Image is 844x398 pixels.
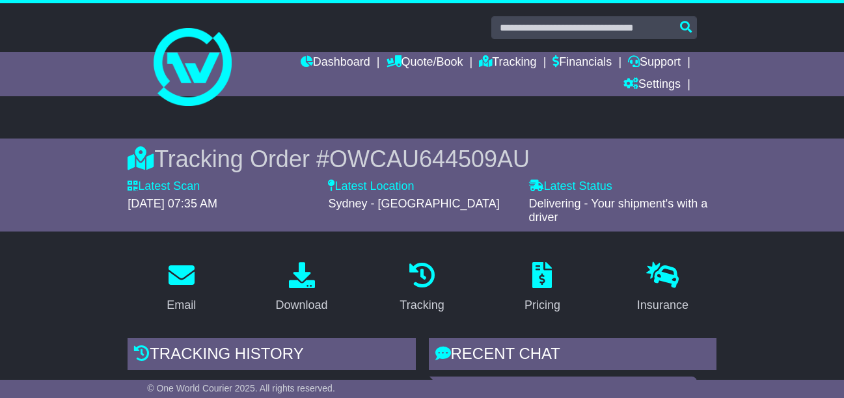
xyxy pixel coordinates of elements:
[158,258,204,319] a: Email
[267,258,336,319] a: Download
[128,338,415,373] div: Tracking history
[147,383,335,393] span: © One World Courier 2025. All rights reserved.
[629,258,697,319] a: Insurance
[328,197,499,210] span: Sydney - [GEOGRAPHIC_DATA]
[479,52,536,74] a: Tracking
[524,297,560,314] div: Pricing
[637,297,688,314] div: Insurance
[623,74,681,96] a: Settings
[516,258,569,319] a: Pricing
[128,179,200,194] label: Latest Scan
[167,297,196,314] div: Email
[552,52,612,74] a: Financials
[391,258,452,319] a: Tracking
[128,197,217,210] span: [DATE] 07:35 AM
[529,197,708,224] span: Delivering - Your shipment's with a driver
[529,179,612,194] label: Latest Status
[301,52,370,74] a: Dashboard
[276,297,328,314] div: Download
[628,52,681,74] a: Support
[128,145,716,173] div: Tracking Order #
[328,179,414,194] label: Latest Location
[387,52,463,74] a: Quote/Book
[400,297,444,314] div: Tracking
[429,338,716,373] div: RECENT CHAT
[329,146,530,172] span: OWCAU644509AU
